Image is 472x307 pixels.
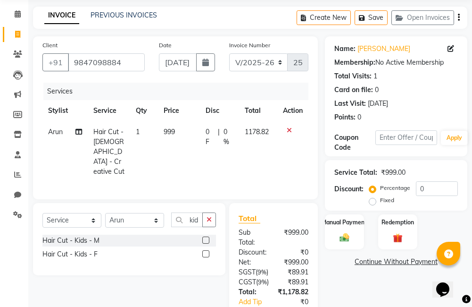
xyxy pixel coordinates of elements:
div: Sub Total: [232,228,273,247]
th: Disc [200,100,239,121]
div: Hair Cut - Kids - M [42,236,99,246]
div: Total Visits: [334,71,372,81]
div: Points: [334,112,356,122]
a: [PERSON_NAME] [357,44,410,54]
label: Manual Payment [322,218,367,227]
button: Save [355,10,388,25]
div: ₹999.00 [273,257,315,267]
div: Last Visit: [334,99,366,109]
div: Discount: [232,247,273,257]
div: ₹89.91 [275,267,315,277]
th: Service [88,100,130,121]
div: ₹0 [273,247,315,257]
th: Price [158,100,200,121]
input: Search or Scan [171,213,203,227]
label: Redemption [381,218,414,227]
div: Membership: [334,58,375,68]
span: 1 [136,128,140,136]
div: Services [43,83,315,100]
span: | [218,127,220,147]
a: Add Tip [232,297,281,307]
div: No Active Membership [334,58,458,68]
div: ₹89.91 [276,277,315,287]
a: PREVIOUS INVOICES [91,11,157,19]
button: Apply [441,131,468,145]
div: Coupon Code [334,133,375,153]
div: Hair Cut - Kids - F [42,249,98,259]
div: ₹1,178.82 [271,287,315,297]
label: Client [42,41,58,50]
span: Total [239,213,260,223]
span: SGST [239,268,256,276]
div: ₹0 [281,297,315,307]
span: 9% [257,268,266,276]
div: ( ) [232,267,275,277]
th: Action [277,100,308,121]
label: Fixed [380,196,394,205]
div: Total: [232,287,271,297]
button: +91 [42,53,69,71]
button: Create New [297,10,351,25]
div: 0 [357,112,361,122]
div: 0 [375,85,379,95]
span: 0 % [224,127,233,147]
th: Qty [130,100,158,121]
span: Arun [48,128,63,136]
th: Stylist [42,100,88,121]
a: Continue Without Payment [327,257,465,267]
label: Date [159,41,172,50]
span: 9% [258,278,267,286]
input: Enter Offer / Coupon Code [375,130,437,145]
input: Search by Name/Mobile/Email/Code [68,53,145,71]
label: Percentage [380,184,410,192]
div: 1 [373,71,377,81]
span: CGST [239,278,256,286]
span: 1178.82 [245,128,269,136]
div: ₹999.00 [273,228,315,247]
div: [DATE] [368,99,388,109]
img: _cash.svg [337,232,352,243]
div: Name: [334,44,356,54]
img: _gift.svg [390,232,405,244]
iframe: chat widget [432,269,463,298]
th: Total [239,100,277,121]
a: INVOICE [44,7,79,24]
span: 999 [164,128,175,136]
span: 0 F [206,127,214,147]
div: Discount: [334,184,364,194]
div: Service Total: [334,168,377,178]
div: Net: [232,257,273,267]
button: Open Invoices [391,10,454,25]
label: Invoice Number [229,41,270,50]
span: Hair Cut - [DEMOGRAPHIC_DATA] - Creative Cut [93,128,124,176]
div: ₹999.00 [381,168,406,178]
div: ( ) [232,277,276,287]
div: Card on file: [334,85,373,95]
